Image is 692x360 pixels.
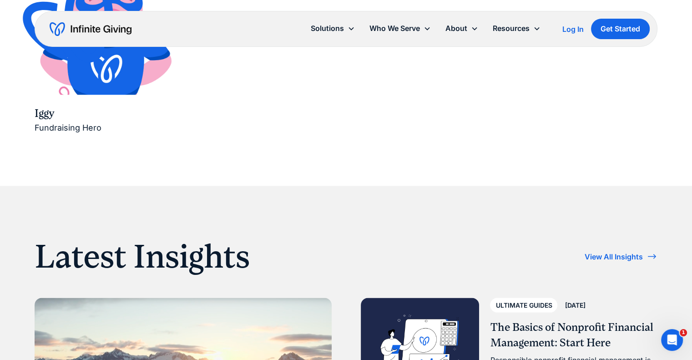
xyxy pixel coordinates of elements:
a: Get Started [591,19,650,39]
div: Who We Serve [369,22,420,35]
div: Solutions [303,19,362,38]
h1: Latest Insights [35,237,250,276]
div: View All Insights [585,253,643,260]
span: 1 [680,329,687,336]
div: Fundraising Hero [35,121,179,135]
iframe: Intercom live chat [661,329,683,351]
div: [DATE] [565,300,585,311]
a: Log In [562,24,584,35]
div: About [445,22,467,35]
a: View All Insights [585,249,657,264]
a: home [50,22,131,36]
div: Solutions [311,22,344,35]
div: Resources [493,22,530,35]
div: About [438,19,485,38]
div: Iggy [35,106,179,122]
div: Ultimate Guides [495,300,552,311]
h3: The Basics of Nonprofit Financial Management: Start Here [490,320,657,350]
div: Log In [562,25,584,33]
div: Who We Serve [362,19,438,38]
div: Resources [485,19,548,38]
